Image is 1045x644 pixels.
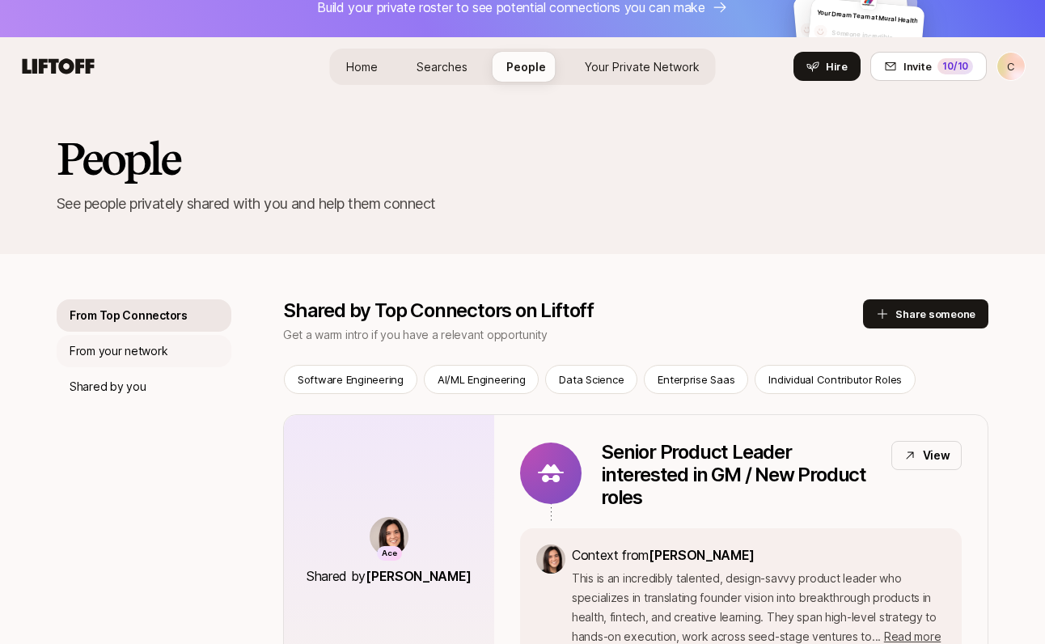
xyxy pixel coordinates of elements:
[438,371,526,388] p: AI/ML Engineering
[417,60,467,74] span: Searches
[346,60,378,74] span: Home
[831,28,918,45] p: Someone incredible
[382,547,397,561] p: Ace
[826,58,848,74] span: Hire
[937,58,973,74] div: 10 /10
[298,371,404,388] p: Software Engineering
[307,566,472,587] p: Shared by
[572,52,713,82] a: Your Private Network
[768,371,902,388] p: Individual Contributor Roles
[57,193,988,215] p: See people privately shared with you and help them connect
[884,629,941,643] span: Read more
[923,446,950,465] p: View
[70,377,146,396] p: Shared by you
[57,134,180,183] h2: People
[572,544,946,566] p: Context from
[366,568,472,584] span: [PERSON_NAME]
[817,8,918,25] span: Your Dream Team at Mural Health
[863,299,988,328] button: Share someone
[793,52,861,81] button: Hire
[658,371,734,388] p: Enterprise Saas
[800,22,814,36] img: default-avatar.svg
[283,325,863,345] p: Get a warm intro if you have a relevant opportunity
[585,60,700,74] span: Your Private Network
[70,341,167,361] p: From your network
[903,58,931,74] span: Invite
[1007,61,1015,72] p: C
[370,517,408,556] img: 71d7b91d_d7cb_43b4_a7ea_a9b2f2cc6e03.jpg
[870,52,987,81] button: Invite10/10
[559,371,624,388] p: Data Science
[601,441,878,509] p: Senior Product Leader interested in GM / New Product roles
[333,52,391,82] a: Home
[506,60,546,74] span: People
[649,547,755,563] span: [PERSON_NAME]
[996,52,1026,81] button: C
[493,52,559,82] a: People
[70,306,188,325] p: From Top Connectors
[813,24,827,39] img: default-avatar.svg
[283,299,863,322] p: Shared by Top Connectors on Liftoff
[404,52,480,82] a: Searches
[536,544,565,574] img: 71d7b91d_d7cb_43b4_a7ea_a9b2f2cc6e03.jpg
